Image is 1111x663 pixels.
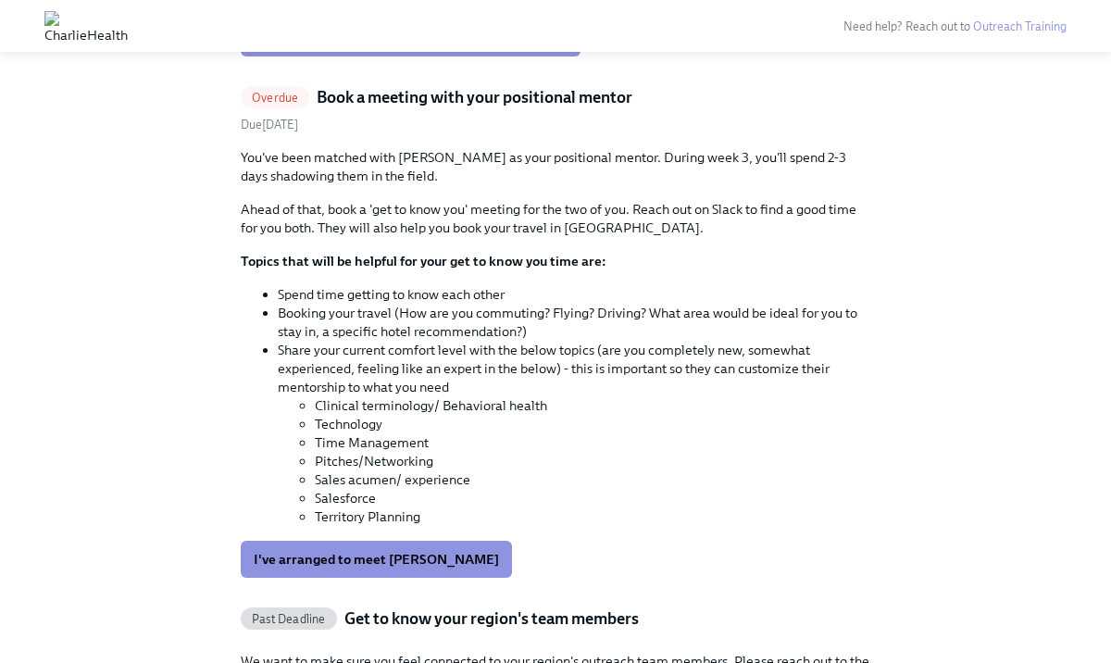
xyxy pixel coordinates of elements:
[278,341,870,526] li: Share your current comfort level with the below topics (are you completely new, somewhat experien...
[241,541,512,578] button: I've arranged to meet [PERSON_NAME]
[241,86,870,133] a: OverdueBook a meeting with your positional mentorDue[DATE]
[973,19,1067,33] a: Outreach Training
[241,91,309,105] span: Overdue
[317,86,632,108] h5: Book a meeting with your positional mentor
[315,452,870,470] li: Pitches/Networking
[254,550,499,569] span: I've arranged to meet [PERSON_NAME]
[241,200,870,237] p: Ahead of that, book a 'get to know you' meeting for the two of you. Reach out on Slack to find a ...
[241,148,870,185] p: You've been matched with [PERSON_NAME] as your positional mentor. During week 3, you'll spend 2-3...
[278,285,870,304] li: Spend time getting to know each other
[344,607,639,630] h5: Get to know your region's team members
[315,433,870,452] li: Time Management
[241,118,298,131] span: Wednesday, August 6th 2025, 10:00 am
[315,396,870,415] li: Clinical terminology/ Behavioral health
[278,304,870,341] li: Booking your travel (How are you commuting? Flying? Driving? What area would be ideal for you to ...
[315,489,870,507] li: Salesforce
[843,19,1067,33] span: Need help? Reach out to
[44,11,128,41] img: CharlieHealth
[315,507,870,526] li: Territory Planning
[315,470,870,489] li: Sales acumen/ experience
[315,415,870,433] li: Technology
[241,607,870,637] a: Past DeadlineGet to know your region's team members
[241,612,337,626] span: Past Deadline
[241,253,606,269] strong: Topics that will be helpful for your get to know you time are:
